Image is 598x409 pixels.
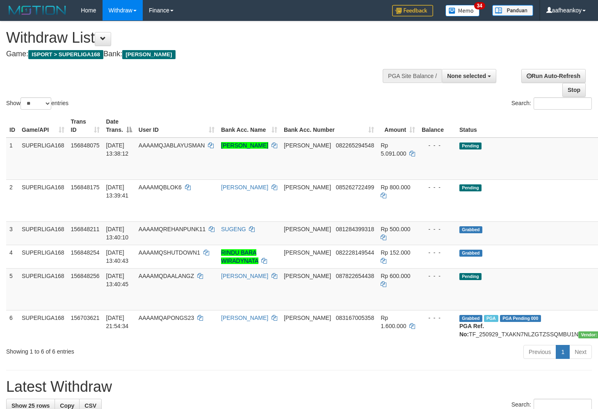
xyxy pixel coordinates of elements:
[511,97,592,110] label: Search:
[422,183,453,191] div: - - -
[492,5,533,16] img: panduan.png
[422,225,453,233] div: - - -
[459,273,482,280] span: Pending
[381,142,406,157] span: Rp 5.091.000
[422,272,453,280] div: - - -
[6,179,18,221] td: 2
[284,249,331,256] span: [PERSON_NAME]
[71,249,100,256] span: 156848254
[18,138,68,180] td: SUPERLIGA168
[381,273,410,279] span: Rp 600.000
[6,379,592,395] h1: Latest Withdraw
[284,273,331,279] span: [PERSON_NAME]
[459,250,482,257] span: Grabbed
[21,97,51,110] select: Showentries
[71,184,100,191] span: 156848175
[6,245,18,268] td: 4
[18,310,68,342] td: SUPERLIGA168
[221,184,268,191] a: [PERSON_NAME]
[459,315,482,322] span: Grabbed
[106,315,129,329] span: [DATE] 21:54:34
[381,226,410,232] span: Rp 500.000
[28,50,103,59] span: ISPORT > SUPERLIGA168
[71,273,100,279] span: 156848256
[6,4,68,16] img: MOTION_logo.png
[6,114,18,138] th: ID
[139,184,182,191] span: AAAAMQBLOK6
[139,249,200,256] span: AAAAMQSHUTDOWN1
[459,142,482,149] span: Pending
[422,141,453,149] div: - - -
[459,184,482,191] span: Pending
[139,273,194,279] span: AAAAMQDAALANGZ
[392,5,433,16] img: Feedback.jpg
[103,114,135,138] th: Date Trans.: activate to sort column descending
[377,114,418,138] th: Amount: activate to sort column ascending
[139,142,205,149] span: AAAAMQJABLAYUSMAN
[556,345,570,359] a: 1
[6,97,68,110] label: Show entries
[459,226,482,233] span: Grabbed
[381,184,410,191] span: Rp 800.000
[284,315,331,321] span: [PERSON_NAME]
[106,142,129,157] span: [DATE] 13:38:12
[569,345,592,359] a: Next
[18,245,68,268] td: SUPERLIGA168
[447,73,486,79] span: None selected
[218,114,281,138] th: Bank Acc. Name: activate to sort column ascending
[442,69,496,83] button: None selected
[422,314,453,322] div: - - -
[18,179,68,221] td: SUPERLIGA168
[18,268,68,310] td: SUPERLIGA168
[221,273,268,279] a: [PERSON_NAME]
[562,83,586,97] a: Stop
[71,142,100,149] span: 156848075
[18,114,68,138] th: Game/API: activate to sort column ascending
[6,344,243,356] div: Showing 1 to 6 of 6 entries
[6,30,390,46] h1: Withdraw List
[122,50,175,59] span: [PERSON_NAME]
[139,315,194,321] span: AAAAMQAPONGS23
[221,226,246,232] a: SUGENG
[534,97,592,110] input: Search:
[6,221,18,245] td: 3
[336,249,374,256] span: Copy 082228149544 to clipboard
[221,249,258,264] a: RINDU BARA WIRADYNATA
[71,226,100,232] span: 156848211
[221,315,268,321] a: [PERSON_NAME]
[445,5,480,16] img: Button%20Memo.svg
[106,226,129,241] span: [DATE] 13:40:10
[221,142,268,149] a: [PERSON_NAME]
[336,142,374,149] span: Copy 082265294548 to clipboard
[521,69,586,83] a: Run Auto-Refresh
[500,315,541,322] span: PGA Pending
[523,345,556,359] a: Previous
[459,323,484,338] b: PGA Ref. No:
[139,226,205,232] span: AAAAMQREHANPUNK11
[68,114,103,138] th: Trans ID: activate to sort column ascending
[284,226,331,232] span: [PERSON_NAME]
[381,249,410,256] span: Rp 152.000
[106,249,129,264] span: [DATE] 13:40:43
[418,114,456,138] th: Balance
[60,402,74,409] span: Copy
[422,248,453,257] div: - - -
[6,268,18,310] td: 5
[284,184,331,191] span: [PERSON_NAME]
[484,315,498,322] span: Marked by aafchhiseyha
[336,184,374,191] span: Copy 085262722499 to clipboard
[6,50,390,58] h4: Game: Bank:
[284,142,331,149] span: [PERSON_NAME]
[18,221,68,245] td: SUPERLIGA168
[6,310,18,342] td: 6
[106,273,129,287] span: [DATE] 13:40:45
[106,184,129,199] span: [DATE] 13:39:41
[135,114,218,138] th: User ID: activate to sort column ascending
[336,315,374,321] span: Copy 083167005358 to clipboard
[474,2,485,9] span: 34
[11,402,50,409] span: Show 25 rows
[6,138,18,180] td: 1
[336,226,374,232] span: Copy 081284399318 to clipboard
[383,69,442,83] div: PGA Site Balance /
[84,402,96,409] span: CSV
